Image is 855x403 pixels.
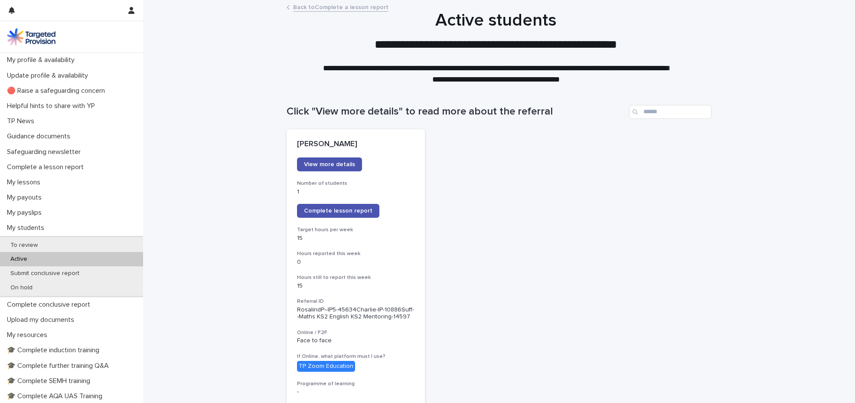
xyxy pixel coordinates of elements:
[297,329,414,336] h3: Online / F2F
[3,316,81,324] p: Upload my documents
[297,361,355,372] div: TP Zoom Education
[297,337,414,344] p: Face to face
[297,188,414,196] p: 1
[284,10,708,31] h1: Active students
[3,256,34,263] p: Active
[3,148,88,156] p: Safeguarding newsletter
[297,140,414,149] p: [PERSON_NAME]
[3,224,51,232] p: My students
[297,259,414,266] p: 0
[3,87,112,95] p: 🔴 Raise a safeguarding concern
[297,235,414,242] p: 15
[297,157,362,171] a: View more details
[3,392,109,400] p: 🎓 Complete AQA UAS Training
[7,28,55,46] img: M5nRWzHhSzIhMunXDL62
[3,301,97,309] p: Complete conclusive report
[304,161,355,167] span: View more details
[297,180,414,187] h3: Number of students
[3,178,47,187] p: My lessons
[3,331,54,339] p: My resources
[297,226,414,233] h3: Target hours per week
[297,306,414,321] p: RosalindP--IP5-45634Charlie-IP-10886Suff--Maths KS2 English KS2 Mentoring-14597
[3,242,45,249] p: To review
[3,362,116,370] p: 🎓 Complete further training Q&A
[3,270,86,277] p: Submit conclusive report
[3,102,102,110] p: Helpful hints to share with YP
[297,282,414,290] p: 15
[297,298,414,305] h3: Referral ID
[297,274,414,281] h3: Hours still to report this week
[3,117,41,125] p: TP News
[297,250,414,257] h3: Hours reported this week
[3,209,49,217] p: My payslips
[3,72,95,80] p: Update profile & availability
[297,353,414,360] h3: If Online, what platform must I use?
[287,105,626,118] h1: Click "View more details" to read more about the referral
[304,208,372,214] span: Complete lesson report
[629,105,711,119] input: Search
[3,193,49,202] p: My payouts
[297,388,414,396] p: -
[3,163,91,171] p: Complete a lesson report
[3,284,39,292] p: On hold
[297,204,379,218] a: Complete lesson report
[297,380,414,387] h3: Programme of learning
[3,346,106,354] p: 🎓 Complete induction training
[293,2,388,12] a: Back toComplete a lesson report
[3,132,77,141] p: Guidance documents
[3,377,97,385] p: 🎓 Complete SEMH training
[3,56,82,64] p: My profile & availability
